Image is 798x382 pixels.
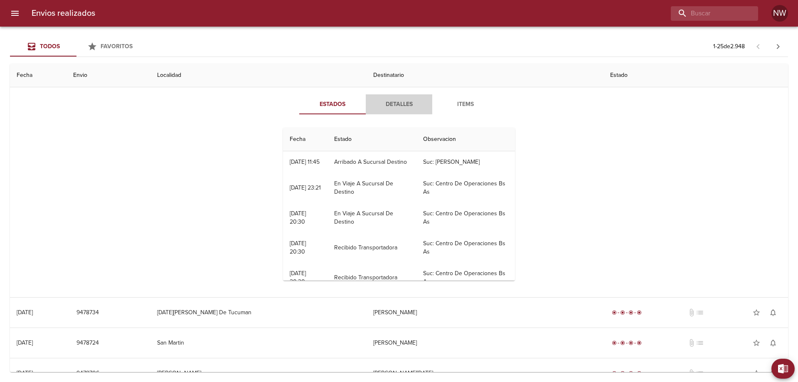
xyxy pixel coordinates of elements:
[771,359,795,379] button: Exportar Excel
[416,203,515,233] td: Suc: Centro De Operaciones Bs As
[73,305,102,320] button: 9478734
[768,37,788,57] span: Pagina siguiente
[628,340,633,345] span: radio_button_checked
[748,42,768,50] span: Pagina anterior
[76,368,99,379] span: 9478706
[687,308,696,317] span: No tiene documentos adjuntos
[367,298,604,328] td: [PERSON_NAME]
[328,233,416,263] td: Recibido Transportadora
[671,6,744,21] input: buscar
[612,310,617,315] span: radio_button_checked
[637,371,642,376] span: radio_button_checked
[290,158,320,165] div: [DATE] 11:45
[73,366,103,381] button: 9478706
[10,37,143,57] div: Tabs Envios
[748,365,765,382] button: Agregar a favoritos
[416,128,515,151] th: Observacion
[76,338,99,348] span: 9478724
[769,308,777,317] span: notifications_none
[40,43,60,50] span: Todos
[328,263,416,293] td: Recibido Transportadora
[76,308,99,318] span: 9478734
[290,270,306,285] div: [DATE] 20:30
[620,371,625,376] span: radio_button_checked
[771,5,788,22] div: Abrir información de usuario
[73,335,102,351] button: 9478724
[304,99,361,110] span: Estados
[150,298,366,328] td: [DATE][PERSON_NAME] De Tucuman
[283,128,328,151] th: Fecha
[620,340,625,345] span: radio_button_checked
[765,335,781,351] button: Activar notificaciones
[748,335,765,351] button: Agregar a favoritos
[612,371,617,376] span: radio_button_checked
[290,240,306,255] div: [DATE] 20:30
[5,3,25,23] button: menu
[612,340,617,345] span: radio_button_checked
[610,369,643,377] div: Entregado
[637,340,642,345] span: radio_button_checked
[687,339,696,347] span: No tiene documentos adjuntos
[299,94,499,114] div: Tabs detalle de guia
[66,64,151,87] th: Envio
[687,369,696,377] span: No tiene documentos adjuntos
[769,339,777,347] span: notifications_none
[713,42,745,51] p: 1 - 25 de 2.948
[17,309,33,316] div: [DATE]
[620,310,625,315] span: radio_button_checked
[328,151,416,173] td: Arribado A Sucursal Destino
[10,64,66,87] th: Fecha
[610,308,643,317] div: Entregado
[696,339,704,347] span: No tiene pedido asociado
[416,173,515,203] td: Suc: Centro De Operaciones Bs As
[603,64,788,87] th: Estado
[752,339,761,347] span: star_border
[367,64,604,87] th: Destinatario
[437,99,494,110] span: Items
[150,64,366,87] th: Localidad
[637,310,642,315] span: radio_button_checked
[290,210,306,225] div: [DATE] 20:30
[101,43,133,50] span: Favoritos
[367,328,604,358] td: [PERSON_NAME]
[771,5,788,22] div: NW
[328,203,416,233] td: En Viaje A Sucursal De Destino
[752,308,761,317] span: star_border
[17,370,33,377] div: [DATE]
[628,310,633,315] span: radio_button_checked
[696,308,704,317] span: No tiene pedido asociado
[283,128,515,352] table: Tabla de seguimiento
[752,369,761,377] span: star_border
[416,263,515,293] td: Suc: Centro De Operaciones Bs As
[416,151,515,173] td: Suc: [PERSON_NAME]
[32,7,95,20] h6: Envios realizados
[17,339,33,346] div: [DATE]
[748,304,765,321] button: Agregar a favoritos
[696,369,704,377] span: No tiene pedido asociado
[328,128,416,151] th: Estado
[416,233,515,263] td: Suc: Centro De Operaciones Bs As
[769,369,777,377] span: notifications_none
[371,99,427,110] span: Detalles
[610,339,643,347] div: Entregado
[328,173,416,203] td: En Viaje A Sucursal De Destino
[765,304,781,321] button: Activar notificaciones
[628,371,633,376] span: radio_button_checked
[150,328,366,358] td: San Martin
[290,184,321,191] div: [DATE] 23:21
